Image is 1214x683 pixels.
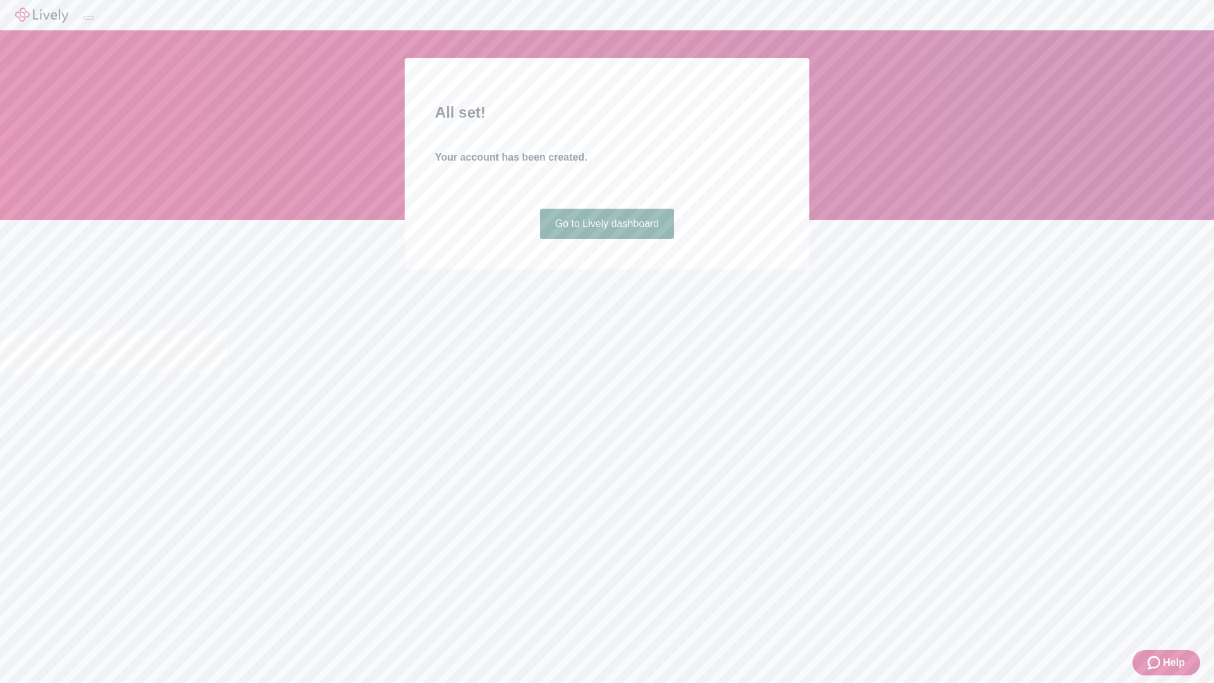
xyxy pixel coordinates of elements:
[435,101,779,124] h2: All set!
[1132,650,1200,675] button: Zendesk support iconHelp
[83,16,94,20] button: Log out
[15,8,68,23] img: Lively
[1148,655,1163,670] svg: Zendesk support icon
[435,150,779,165] h4: Your account has been created.
[540,209,675,239] a: Go to Lively dashboard
[1163,655,1185,670] span: Help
